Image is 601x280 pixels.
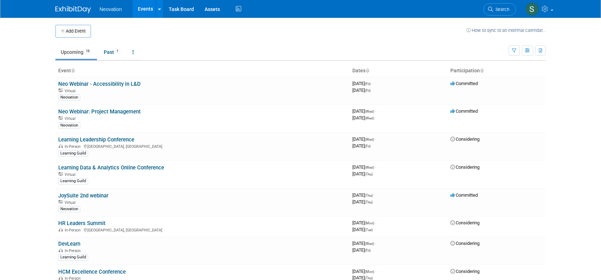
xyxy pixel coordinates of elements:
[58,81,141,87] a: Neo Webinar - Accessibility in L&D
[450,241,480,246] span: Considering
[450,269,480,274] span: Considering
[365,248,370,252] span: (Fri)
[365,138,374,141] span: (Wed)
[480,68,483,73] a: Sort by Participation Type
[450,136,480,142] span: Considering
[352,88,370,93] span: [DATE]
[525,2,539,16] img: Susan Hurrell
[350,65,448,77] th: Dates
[483,3,516,16] a: Search
[450,164,480,170] span: Considering
[365,144,370,148] span: (Fri)
[65,200,77,205] span: Virtual
[365,89,370,93] span: (Fri)
[65,172,77,177] span: Virtual
[365,242,374,246] span: (Wed)
[58,178,88,184] div: Learning Guild
[114,49,120,54] span: 1
[375,241,376,246] span: -
[58,150,88,157] div: Learning Guild
[59,172,63,176] img: Virtual Event
[352,164,376,170] span: [DATE]
[99,6,122,12] span: Neovation
[352,241,376,246] span: [DATE]
[58,220,105,226] a: HR Leaders Summit
[55,6,91,13] img: ExhibitDay
[365,116,374,120] span: (Wed)
[374,192,375,198] span: -
[352,192,375,198] span: [DATE]
[375,108,376,114] span: -
[65,248,83,253] span: In-Person
[365,200,373,204] span: (Thu)
[365,270,374,274] span: (Mon)
[352,108,376,114] span: [DATE]
[58,227,347,233] div: [GEOGRAPHIC_DATA], [GEOGRAPHIC_DATA]
[493,7,509,12] span: Search
[98,45,126,59] a: Past1
[352,115,374,121] span: [DATE]
[450,108,478,114] span: Committed
[352,143,370,149] span: [DATE]
[59,200,63,204] img: Virtual Event
[58,164,164,171] a: Learning Data & Analytics Online Conference
[55,45,97,59] a: Upcoming16
[58,122,80,129] div: Neovation
[65,144,83,149] span: In-Person
[59,228,63,231] img: In-Person Event
[352,81,373,86] span: [DATE]
[450,81,478,86] span: Committed
[372,81,373,86] span: -
[352,171,373,177] span: [DATE]
[58,108,141,115] a: Neo Webinar: Project Management
[365,228,373,232] span: (Tue)
[58,94,80,101] div: Neovation
[59,248,63,252] img: In-Person Event
[58,241,80,247] a: DevLearn
[365,276,373,280] span: (Thu)
[450,220,480,225] span: Considering
[58,206,80,212] div: Neovation
[59,89,63,92] img: Virtual Event
[365,194,373,197] span: (Thu)
[65,116,77,121] span: Virtual
[352,199,373,205] span: [DATE]
[375,164,376,170] span: -
[59,144,63,148] img: In-Person Event
[365,82,370,86] span: (Fri)
[59,276,63,280] img: In-Person Event
[65,228,83,233] span: In-Person
[58,254,88,261] div: Learning Guild
[448,65,546,77] th: Participation
[352,220,376,225] span: [DATE]
[58,269,126,275] a: HCM Excellence Conference
[365,172,373,176] span: (Thu)
[59,116,63,120] img: Virtual Event
[84,49,92,54] span: 16
[55,65,350,77] th: Event
[365,166,374,169] span: (Wed)
[58,143,347,149] div: [GEOGRAPHIC_DATA], [GEOGRAPHIC_DATA]
[58,192,108,199] a: JoySuite 2nd webinar
[375,136,376,142] span: -
[365,110,374,113] span: (Wed)
[58,136,134,143] a: Learning Leadership Conference
[375,220,376,225] span: -
[65,89,77,93] span: Virtual
[352,269,376,274] span: [DATE]
[366,68,369,73] a: Sort by Start Date
[55,25,91,38] button: Add Event
[365,221,374,225] span: (Mon)
[375,269,376,274] span: -
[352,247,370,253] span: [DATE]
[71,68,75,73] a: Sort by Event Name
[450,192,478,198] span: Committed
[352,227,373,232] span: [DATE]
[352,136,376,142] span: [DATE]
[466,28,546,33] a: How to sync to an external calendar...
